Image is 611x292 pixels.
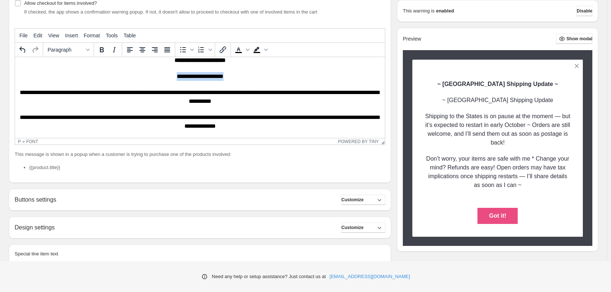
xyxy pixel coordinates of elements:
span: Customize [341,225,364,231]
h2: Preview [403,36,421,42]
li: {{product.title}} [29,164,385,171]
div: p [18,139,21,144]
div: Resize [379,138,385,145]
button: Formats [45,44,92,56]
span: Don’t worry, your items are safe with me * Change your mind? Refunds are easy! Open orders may ha... [426,156,569,188]
span: Allow checkout for items involved? [24,0,97,6]
span: ~ [GEOGRAPHIC_DATA] Shipping Update ~ [437,81,558,87]
div: font [26,139,38,144]
button: Bold [95,44,108,56]
button: Customize [341,195,385,205]
a: Powered by Tiny [338,139,379,144]
button: Align left [124,44,136,56]
div: » [22,139,25,144]
p: This message is shown in a popup when a customer is trying to purchase one of the products involved: [15,151,385,158]
button: Redo [29,44,41,56]
div: Numbered list [195,44,213,56]
span: Edit [34,33,42,38]
p: This warning is [403,7,435,15]
button: Insert/edit link [217,44,229,56]
div: Text color [232,44,251,56]
span: View [48,33,59,38]
span: Insert [65,33,78,38]
span: Special line item text [15,251,58,257]
button: Justify [161,44,173,56]
button: Italic [108,44,120,56]
div: Bullet list [177,44,195,56]
button: Show modal [556,34,592,44]
button: Customize [341,222,385,233]
span: Shipping to the States is on pause at the moment — but it’s expected to restart in early October ... [425,113,570,146]
button: Got it! [477,208,518,224]
iframe: Rich Text Area [15,57,385,138]
span: Tools [106,33,118,38]
h2: Buttons settings [15,196,56,203]
span: Format [84,33,100,38]
div: Background color [251,44,269,56]
button: Disable [577,6,592,16]
button: Undo [16,44,29,56]
span: Table [124,33,136,38]
button: Align center [136,44,149,56]
h2: Design settings [15,224,55,231]
span: If checked, the app shows a confirmation warning popup. If not, it doesn't allow to proceed to ch... [24,9,317,15]
a: [EMAIL_ADDRESS][DOMAIN_NAME] [330,273,410,280]
span: ~ [GEOGRAPHIC_DATA] Shipping Update [442,97,553,103]
button: Align right [149,44,161,56]
span: Customize [341,197,364,203]
strong: enabled [436,7,454,15]
span: Show modal [566,36,592,42]
span: Disable [577,8,592,14]
span: File [19,33,28,38]
span: Paragraph [48,47,83,53]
